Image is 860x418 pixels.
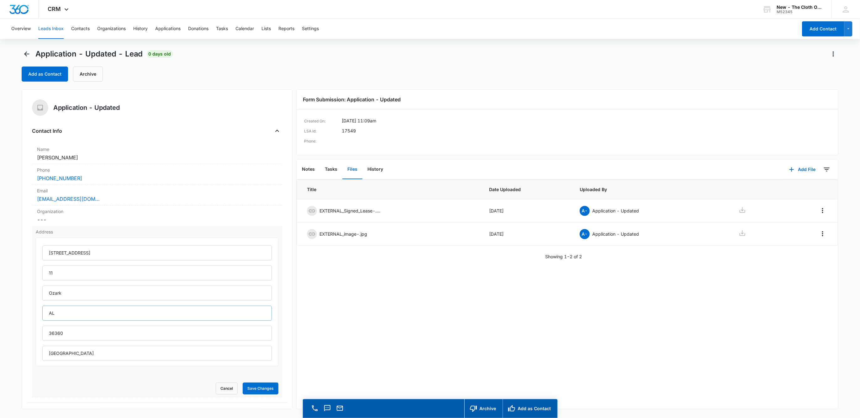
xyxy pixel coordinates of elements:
[580,229,590,239] span: A-
[342,127,356,135] dd: 17549
[323,408,332,413] a: Text
[42,326,272,341] input: Zip
[310,404,319,413] button: Call
[272,126,282,136] button: Close
[37,167,277,173] label: Phone
[216,19,228,39] button: Tasks
[342,160,362,179] button: Files
[11,19,31,39] button: Overview
[42,346,272,361] input: Country
[42,306,272,321] input: State
[53,103,120,112] h5: Application - Updated
[97,19,126,39] button: Organizations
[243,383,278,394] button: Save Changes
[545,253,582,260] p: Showing 1-2 of 2
[319,207,382,214] p: EXTERNAL_Signed_Lease-.pdf
[304,137,342,145] dt: Phone:
[37,187,277,194] label: Email
[489,186,565,193] span: Date Uploaded
[482,222,572,246] td: [DATE]
[37,195,100,203] a: [EMAIL_ADDRESS][DOMAIN_NAME]
[303,96,832,103] h3: Form Submission: Application - Updated
[278,19,294,39] button: Reports
[818,229,828,239] button: Overflow Menu
[335,404,344,413] button: Email
[37,208,277,215] label: Organization
[37,174,82,182] a: [PHONE_NUMBER]
[580,206,590,216] span: A-
[22,67,68,82] button: Add as Contact
[297,160,320,179] button: Notes
[580,186,714,193] span: Uploaded By
[32,164,282,185] div: Phone[PHONE_NUMBER]
[320,160,342,179] button: Tasks
[482,199,572,222] td: [DATE]
[48,6,61,12] span: CRM
[71,19,90,39] button: Contacts
[37,154,277,161] dd: [PERSON_NAME]
[304,127,342,135] dt: LSA Id:
[777,5,822,10] div: account name
[32,143,282,164] div: Name[PERSON_NAME]
[37,146,277,153] label: Name
[133,19,148,39] button: History
[310,408,319,413] a: Call
[32,206,282,226] div: Organization---
[42,245,272,260] input: Street
[22,49,32,59] button: Back
[342,117,376,125] dd: [DATE] 11:09am
[35,49,143,59] span: Application - Updated - Lead
[362,160,388,179] button: History
[307,186,474,193] span: Title
[822,164,832,174] button: Filters
[36,228,279,235] label: Address
[37,216,277,223] dd: ---
[261,19,271,39] button: Lists
[464,399,503,418] button: Archive
[272,408,282,418] button: Close
[235,19,254,39] button: Calendar
[188,19,208,39] button: Donations
[503,399,557,418] button: Add as Contact
[73,67,103,82] button: Archive
[155,19,181,39] button: Applications
[319,231,367,237] p: EXTERNAL_image-.jpg
[42,265,272,281] input: Street Address Line 2 / Calle línea 2
[302,19,319,39] button: Settings
[216,383,238,394] button: Cancel
[323,404,332,413] button: Text
[38,19,64,39] button: Leads Inbox
[304,117,342,125] dt: Created On:
[592,207,639,214] p: Application - Updated
[32,185,282,206] div: Email[EMAIL_ADDRESS][DOMAIN_NAME]
[592,231,639,237] p: Application - Updated
[147,50,173,58] span: 0 days old
[335,408,344,413] a: Email
[802,21,844,36] button: Add Contact
[32,127,62,135] h4: Contact Info
[777,10,822,14] div: account id
[818,206,828,216] button: Overflow Menu
[42,286,272,301] input: City
[783,162,822,177] button: Add File
[828,49,838,59] button: Actions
